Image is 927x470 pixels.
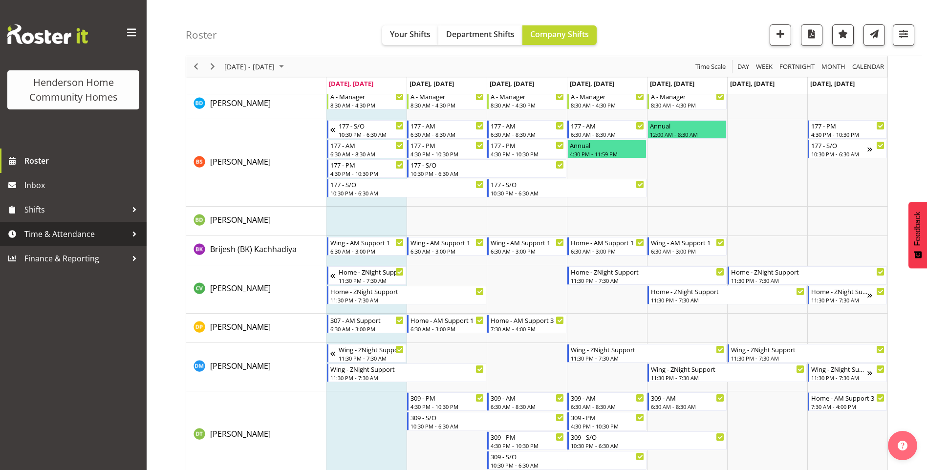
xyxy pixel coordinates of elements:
[811,296,867,304] div: 11:30 PM - 7:30 AM
[820,61,846,73] span: Month
[571,91,644,101] div: A - Manager
[327,159,406,178] div: Billie Sothern"s event - 177 - PM Begin From Monday, September 1, 2025 at 4:30:00 PM GMT+12:00 En...
[210,360,271,372] a: [PERSON_NAME]
[571,422,644,430] div: 4:30 PM - 10:30 PM
[650,121,724,130] div: Annual
[204,56,221,77] div: Next
[851,61,885,73] span: calendar
[410,170,564,177] div: 10:30 PM - 6:30 AM
[491,315,564,325] div: Home - AM Support 3
[490,79,534,88] span: [DATE], [DATE]
[410,79,454,88] span: [DATE], [DATE]
[210,244,297,255] span: Brijesh (BK) Kachhadiya
[330,315,404,325] div: 307 - AM Support
[820,61,847,73] button: Timeline Month
[811,121,884,130] div: 177 - PM
[382,25,438,45] button: Your Shifts
[755,61,775,73] button: Timeline Week
[330,237,404,247] div: Wing - AM Support 1
[808,140,887,158] div: Billie Sothern"s event - 177 - S/O Begin From Sunday, September 7, 2025 at 10:30:00 PM GMT+12:00 ...
[647,237,727,256] div: Brijesh (BK) Kachhadiya"s event - Wing - AM Support 1 Begin From Friday, September 5, 2025 at 6:3...
[210,214,271,225] span: [PERSON_NAME]
[647,392,727,411] div: Dipika Thapa"s event - 309 - AM Begin From Friday, September 5, 2025 at 6:30:00 AM GMT+12:00 Ends...
[24,153,142,168] span: Roster
[571,121,644,130] div: 177 - AM
[210,243,297,255] a: Brijesh (BK) Kachhadiya
[571,344,724,354] div: Wing - ZNight Support
[491,461,644,469] div: 10:30 PM - 6:30 AM
[410,237,484,247] div: Wing - AM Support 1
[567,344,727,363] div: Daniel Marticio"s event - Wing - ZNight Support Begin From Thursday, September 4, 2025 at 11:30:0...
[571,354,724,362] div: 11:30 PM - 7:30 AM
[223,61,276,73] span: [DATE] - [DATE]
[330,170,404,177] div: 4:30 PM - 10:30 PM
[327,315,406,333] div: Daljeet Prasad"s event - 307 - AM Support Begin From Monday, September 1, 2025 at 6:30:00 AM GMT+...
[17,75,129,105] div: Henderson Home Community Homes
[186,343,326,391] td: Daniel Marticio resource
[898,441,907,450] img: help-xxl-2.png
[491,325,564,333] div: 7:30 AM - 4:00 PM
[339,121,404,130] div: 177 - S/O
[808,286,887,304] div: Cheenee Vargas"s event - Home - ZNight Support Begin From Sunday, September 7, 2025 at 11:30:00 P...
[651,247,724,255] div: 6:30 AM - 3:00 PM
[410,422,564,430] div: 10:30 PM - 6:30 AM
[491,403,564,410] div: 6:30 AM - 8:30 AM
[570,140,644,150] div: Annual
[651,101,724,109] div: 8:30 AM - 4:30 PM
[651,364,804,374] div: Wing - ZNight Support
[522,25,597,45] button: Company Shifts
[438,25,522,45] button: Department Shifts
[567,431,727,450] div: Dipika Thapa"s event - 309 - S/O Begin From Thursday, September 4, 2025 at 10:30:00 PM GMT+12:00 ...
[330,150,404,158] div: 6:30 AM - 8:30 AM
[567,237,647,256] div: Brijesh (BK) Kachhadiya"s event - Home - AM Support 1 Begin From Thursday, September 4, 2025 at 6...
[571,403,644,410] div: 6:30 AM - 8:30 AM
[651,393,724,403] div: 309 - AM
[491,101,564,109] div: 8:30 AM - 4:30 PM
[210,282,271,294] a: [PERSON_NAME]
[410,247,484,255] div: 6:30 AM - 3:00 PM
[651,286,804,296] div: Home - ZNight Support
[327,91,406,109] div: Barbara Dunlop"s event - A - Manager Begin From Monday, September 1, 2025 at 8:30:00 AM GMT+12:00...
[446,29,515,40] span: Department Shifts
[339,277,404,284] div: 11:30 PM - 7:30 AM
[810,79,855,88] span: [DATE], [DATE]
[811,403,884,410] div: 7:30 AM - 4:00 PM
[530,29,589,40] span: Company Shifts
[487,451,647,470] div: Dipika Thapa"s event - 309 - S/O Begin From Wednesday, September 3, 2025 at 10:30:00 PM GMT+12:00...
[327,286,486,304] div: Cheenee Vargas"s event - Home - ZNight Support Begin From Monday, September 1, 2025 at 11:30:00 P...
[407,392,486,411] div: Dipika Thapa"s event - 309 - PM Begin From Tuesday, September 2, 2025 at 4:30:00 PM GMT+12:00 End...
[330,101,404,109] div: 8:30 AM - 4:30 PM
[491,130,564,138] div: 6:30 AM - 8:30 AM
[571,130,644,138] div: 6:30 AM - 8:30 AM
[694,61,728,73] button: Time Scale
[327,363,486,382] div: Daniel Marticio"s event - Wing - ZNight Support Begin From Monday, September 1, 2025 at 11:30:00 ...
[330,179,484,189] div: 177 - S/O
[567,266,727,285] div: Cheenee Vargas"s event - Home - ZNight Support Begin From Thursday, September 4, 2025 at 11:30:00...
[808,120,887,139] div: Billie Sothern"s event - 177 - PM Begin From Sunday, September 7, 2025 at 4:30:00 PM GMT+12:00 En...
[832,24,854,46] button: Highlight an important date within the roster.
[491,451,644,461] div: 309 - S/O
[567,140,647,158] div: Billie Sothern"s event - Annual Begin From Thursday, September 4, 2025 at 4:30:00 PM GMT+12:00 En...
[210,98,271,108] span: [PERSON_NAME]
[491,432,564,442] div: 309 - PM
[487,140,566,158] div: Billie Sothern"s event - 177 - PM Begin From Wednesday, September 3, 2025 at 4:30:00 PM GMT+12:00...
[410,160,564,170] div: 177 - S/O
[567,412,647,430] div: Dipika Thapa"s event - 309 - PM Begin From Thursday, September 4, 2025 at 4:30:00 PM GMT+12:00 En...
[811,286,867,296] div: Home - ZNight Support
[908,202,927,268] button: Feedback - Show survey
[186,29,217,41] h4: Roster
[330,374,484,382] div: 11:30 PM - 7:30 AM
[571,267,724,277] div: Home - ZNight Support
[694,61,727,73] span: Time Scale
[186,119,326,207] td: Billie Sothern resource
[210,97,271,109] a: [PERSON_NAME]
[487,392,566,411] div: Dipika Thapa"s event - 309 - AM Begin From Wednesday, September 3, 2025 at 6:30:00 AM GMT+12:00 E...
[339,130,404,138] div: 10:30 PM - 6:30 AM
[651,374,804,382] div: 11:30 PM - 7:30 AM
[407,237,486,256] div: Brijesh (BK) Kachhadiya"s event - Wing - AM Support 1 Begin From Tuesday, September 2, 2025 at 6:...
[410,150,484,158] div: 4:30 PM - 10:30 PM
[571,393,644,403] div: 309 - AM
[186,236,326,265] td: Brijesh (BK) Kachhadiya resource
[571,237,644,247] div: Home - AM Support 1
[570,79,614,88] span: [DATE], [DATE]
